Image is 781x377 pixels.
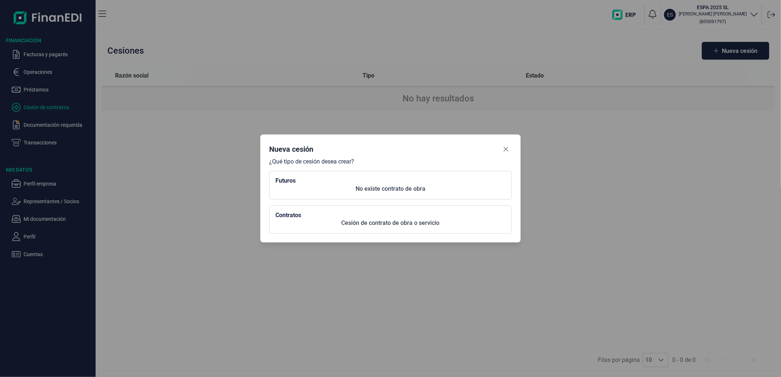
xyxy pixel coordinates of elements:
[500,143,512,155] button: Close
[275,177,506,184] h2: Futuros
[275,184,506,193] p: No existe contrato de obra
[275,219,506,227] p: Cesión de contrato de obra o servicio
[269,205,512,234] button: ContratosCesión de contrato de obra o servicio
[269,171,512,199] button: FuturosNo existe contrato de obra
[275,212,506,219] h2: Contratos
[269,158,512,165] h2: ¿Qué tipo de cesión desea crear?
[269,144,313,154] div: Nueva cesión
